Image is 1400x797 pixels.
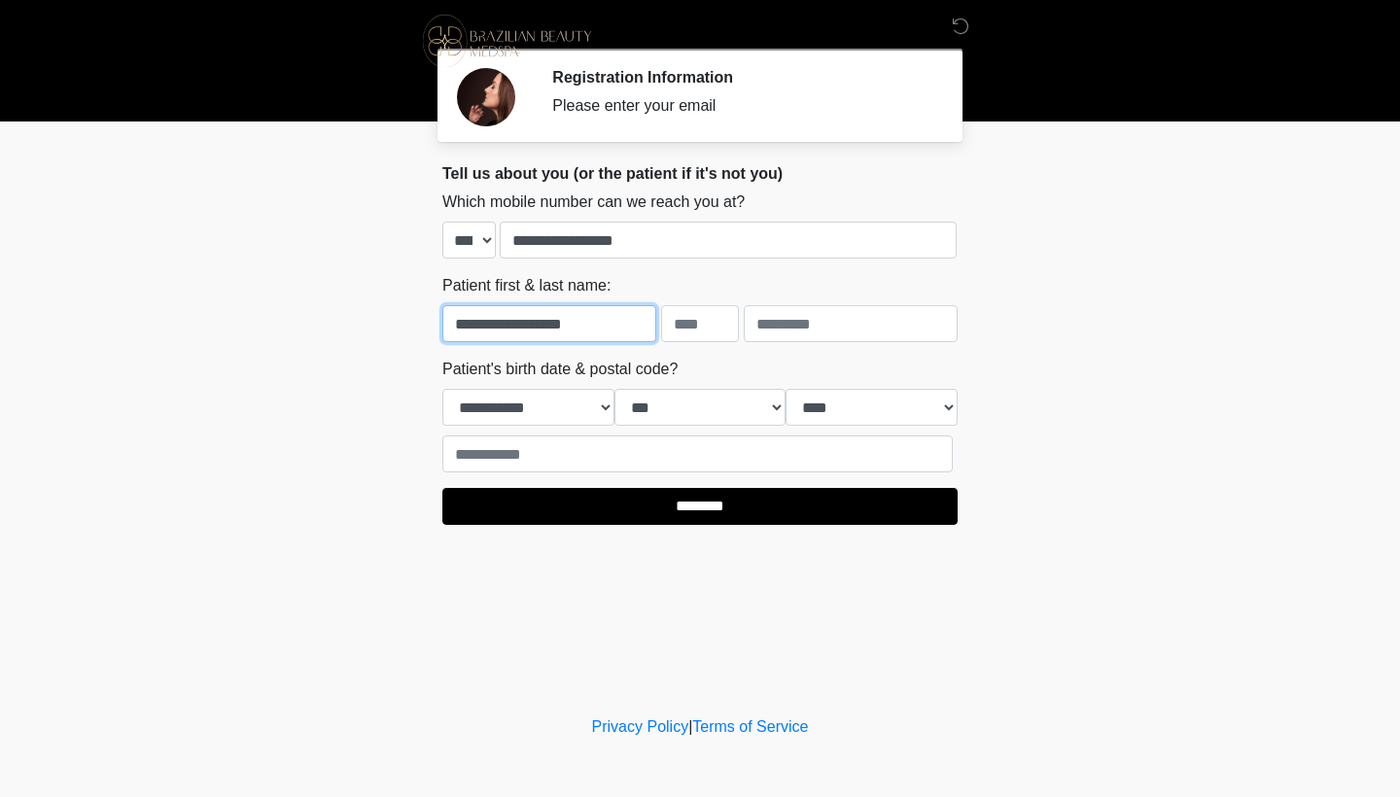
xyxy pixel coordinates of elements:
label: Which mobile number can we reach you at? [442,191,745,214]
a: Privacy Policy [592,718,689,735]
label: Patient's birth date & postal code? [442,358,678,381]
img: Agent Avatar [457,68,515,126]
a: Terms of Service [692,718,808,735]
img: Brazilian Beauty Medspa Logo [423,15,591,67]
h2: Tell us about you (or the patient if it's not you) [442,164,958,183]
a: | [688,718,692,735]
label: Patient first & last name: [442,274,611,297]
div: Please enter your email [552,94,928,118]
